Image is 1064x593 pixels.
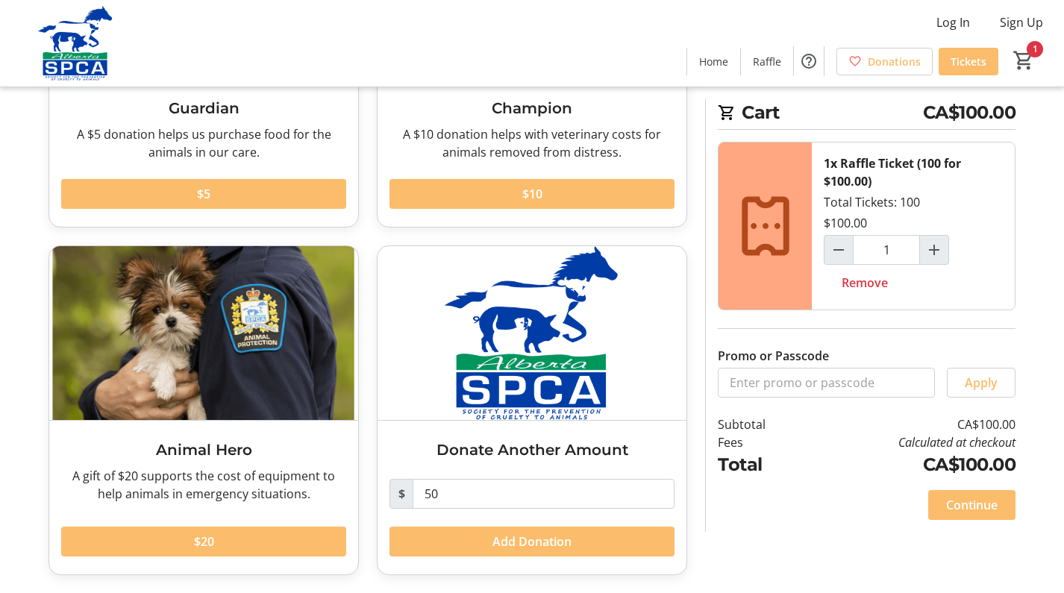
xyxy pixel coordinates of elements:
span: Home [699,54,728,69]
input: Donation Amount [413,479,675,509]
button: Sign Up [988,10,1055,34]
button: Apply [947,368,1016,398]
button: Increment by one [920,236,948,264]
input: Raffle Ticket (100 for $100.00) Quantity [853,235,920,265]
span: CA$100.00 [923,99,1016,126]
span: Continue [946,496,998,514]
button: Decrement by one [824,236,853,264]
div: A gift of $20 supports the cost of equipment to help animals in emergency situations. [61,467,346,503]
h3: Champion [389,97,675,119]
button: Add Donation [389,527,675,556]
div: Total Tickets: 100 [812,142,1015,310]
span: Apply [965,374,998,392]
button: Continue [928,490,1016,520]
h3: Donate Another Amount [389,439,675,461]
td: Fees [718,433,804,451]
span: Sign Up [1000,13,1043,31]
button: $5 [61,179,346,209]
div: A $5 donation helps us purchase food for the animals in our care. [61,125,346,161]
span: Add Donation [492,533,572,550]
span: Tickets [951,54,986,69]
span: Donations [868,54,921,69]
td: Subtotal [718,415,804,433]
span: Log In [936,13,970,31]
button: $20 [61,527,346,556]
td: CA$100.00 [804,415,1016,433]
label: Promo or Passcode [718,347,829,365]
div: A $10 donation helps with veterinary costs for animals removed from distress. [389,125,675,161]
button: Log In [924,10,982,34]
button: $10 [389,179,675,209]
img: Donate Another Amount [378,246,686,420]
span: Remove [842,274,888,292]
a: Donations [836,48,933,75]
div: 1x Raffle Ticket (100 for $100.00) [824,154,1003,190]
td: CA$100.00 [804,451,1016,478]
span: $5 [197,185,210,203]
img: Animal Hero [49,246,358,420]
span: $ [389,479,413,509]
img: Alberta SPCA's Logo [9,6,142,81]
h3: Guardian [61,97,346,119]
h3: Animal Hero [61,439,346,461]
a: Raffle [741,48,793,75]
span: $10 [522,185,542,203]
div: $100.00 [824,214,867,232]
h2: Cart [718,99,1016,130]
span: $20 [194,533,214,550]
input: Enter promo or passcode [718,368,935,398]
span: Raffle [753,54,781,69]
a: Home [687,48,740,75]
button: Help [794,46,824,76]
a: Tickets [939,48,998,75]
td: Total [718,451,804,478]
button: Remove [824,268,906,298]
button: Cart [1010,47,1037,74]
td: Calculated at checkout [804,433,1016,451]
